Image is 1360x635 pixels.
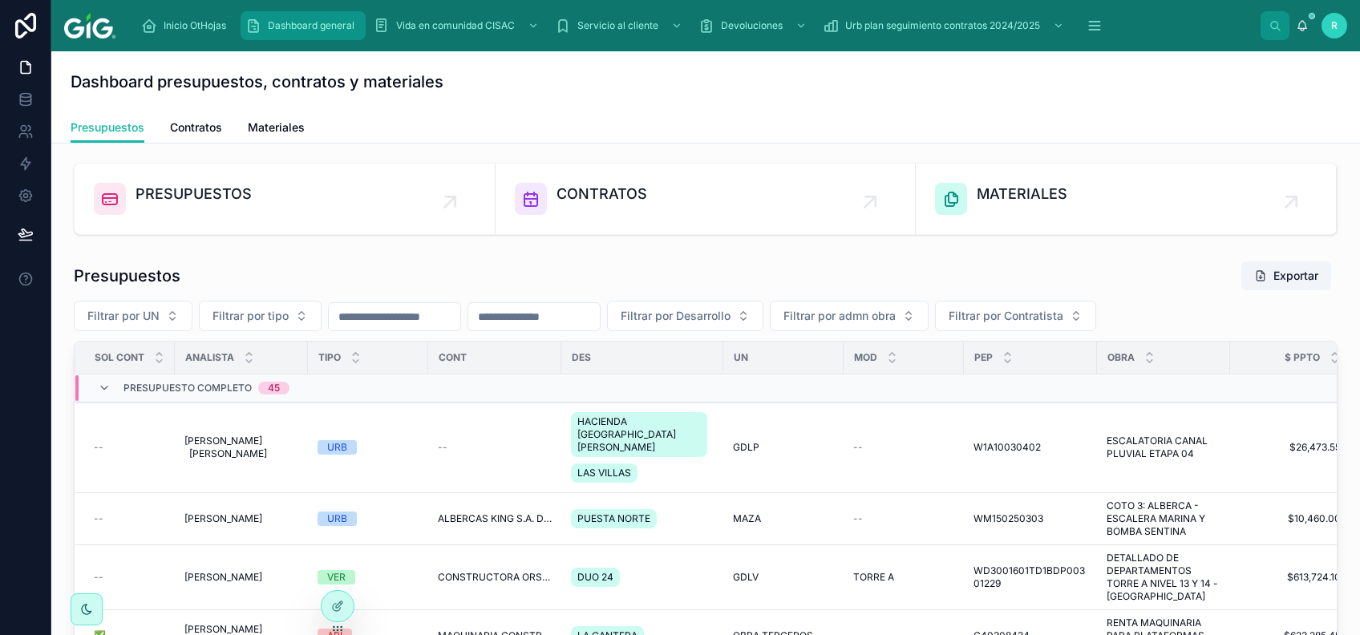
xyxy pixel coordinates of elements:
span: LAS VILLAS [577,467,631,479]
span: Devoluciones [721,19,783,32]
a: -- [94,512,165,525]
span: GDLV [733,571,759,584]
span: WM150250303 [973,512,1043,525]
a: WM150250303 [973,512,1087,525]
a: CONSTRUCTORA ORSAN 2300001845 [438,571,552,584]
span: W1A10030402 [973,441,1041,454]
a: [PERSON_NAME] [184,512,298,525]
span: Filtrar por Contratista [949,308,1063,324]
a: Vida en comunidad CISAC [369,11,547,40]
a: PRESUPUESTOS [75,164,496,234]
span: UN [734,351,748,364]
a: ALBERCAS KING S.A. DE C.V. 2400000013 [438,512,552,525]
a: Servicio al cliente [550,11,690,40]
span: TORRE A [853,571,894,584]
a: ESCALATORIA CANAL PLUVIAL ETAPA 04 [1107,435,1220,460]
span: Urb plan seguimiento contratos 2024/2025 [845,19,1040,32]
span: Vida en comunidad CISAC [396,19,515,32]
a: Dashboard general [241,11,366,40]
span: Analista [185,351,234,364]
a: COTO 3: ALBERCA - ESCALERA MARINA Y BOMBA SENTINA [1107,500,1220,538]
button: Select Button [199,301,322,331]
span: Inicio OtHojas [164,19,226,32]
a: VER [318,570,419,584]
button: Select Button [607,301,763,331]
a: Urb plan seguimiento contratos 2024/2025 [818,11,1072,40]
a: HACIENDA [GEOGRAPHIC_DATA][PERSON_NAME]LAS VILLAS [571,409,714,486]
a: -- [94,441,165,454]
a: GDLP [733,441,834,454]
span: Filtrar por tipo [212,308,289,324]
a: Inicio OtHojas [136,11,237,40]
span: CONTRATOS [557,183,647,205]
span: TIPO [318,351,341,364]
a: WD3001601TD1BDP00301229 [973,564,1087,590]
span: MATERIALES [977,183,1067,205]
span: Filtrar por Desarrollo [621,308,731,324]
a: Contratos [170,113,222,145]
span: Dashboard general [268,19,354,32]
h1: Presupuestos [74,265,180,287]
span: Des [572,351,591,364]
a: PUESTA NORTE [571,506,714,532]
span: [PERSON_NAME] [184,571,262,584]
a: -- [853,512,954,525]
div: URB [327,440,347,455]
a: URB [318,512,419,526]
div: VER [327,570,346,584]
a: $613,724.10 [1240,571,1341,584]
span: $26,473.55 [1240,441,1341,454]
span: SOL CONT [95,351,144,364]
span: PEP [974,351,993,364]
span: Filtrar por UN [87,308,160,324]
a: GDLV [733,571,834,584]
a: Presupuestos [71,113,144,144]
span: -- [438,441,447,454]
span: MOD [854,351,877,364]
a: Devoluciones [694,11,815,40]
span: Filtrar por admn obra [783,308,896,324]
a: MAZA [733,512,834,525]
span: -- [94,571,103,584]
span: PRESUPUESTOS [136,183,252,205]
a: Materiales [248,113,305,145]
span: PUESTA NORTE [577,512,650,525]
a: [PERSON_NAME] [PERSON_NAME] [184,435,298,460]
a: [PERSON_NAME] [184,571,298,584]
span: HACIENDA [GEOGRAPHIC_DATA][PERSON_NAME] [577,415,701,454]
a: URB [318,440,419,455]
a: -- [438,441,552,454]
a: -- [853,441,954,454]
a: W1A10030402 [973,441,1087,454]
span: MAZA [733,512,761,525]
a: DUO 24 [571,564,714,590]
span: GDLP [733,441,759,454]
h1: Dashboard presupuestos, contratos y materiales [71,71,443,93]
span: -- [94,512,103,525]
a: -- [94,571,165,584]
span: Presupuesto Completo [123,382,252,394]
a: TORRE A [853,571,954,584]
div: scrollable content [128,8,1261,43]
span: -- [853,512,863,525]
a: $10,460.00 [1240,512,1341,525]
a: DETALLADO DE DEPARTAMENTOS TORRE A NIVEL 13 Y 14 - [GEOGRAPHIC_DATA] [1107,552,1220,603]
span: OBRA [1107,351,1135,364]
span: -- [853,441,863,454]
span: R [1331,19,1338,32]
button: Select Button [935,301,1096,331]
button: Exportar [1241,261,1331,290]
span: Materiales [248,119,305,135]
span: Cont [439,351,467,364]
button: Select Button [770,301,929,331]
span: Contratos [170,119,222,135]
div: URB [327,512,347,526]
a: MATERIALES [916,164,1337,234]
